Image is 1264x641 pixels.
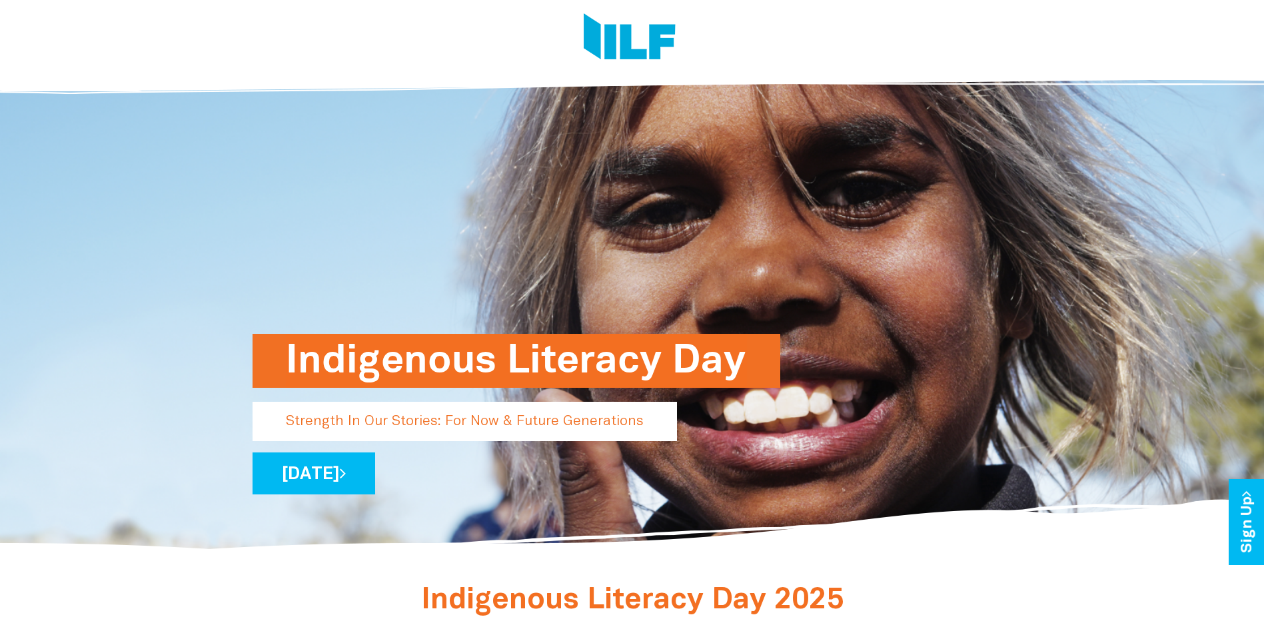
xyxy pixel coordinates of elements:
[253,452,375,494] a: [DATE]
[421,587,844,614] span: Indigenous Literacy Day 2025
[286,334,747,388] h1: Indigenous Literacy Day
[253,402,677,441] p: Strength In Our Stories: For Now & Future Generations
[584,13,676,63] img: Logo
